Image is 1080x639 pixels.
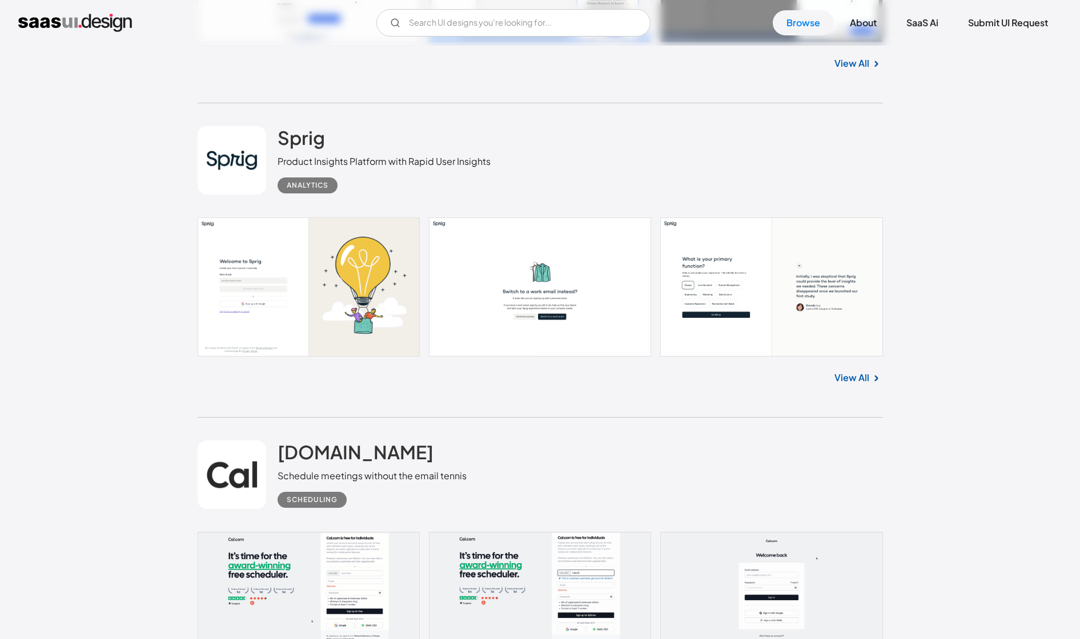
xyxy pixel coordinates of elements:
[954,10,1062,35] a: Submit UI Request
[287,493,338,507] div: Scheduling
[278,440,433,469] a: [DOMAIN_NAME]
[893,10,952,35] a: SaaS Ai
[278,126,325,149] h2: Sprig
[834,56,869,70] a: View All
[836,10,890,35] a: About
[773,10,834,35] a: Browse
[278,155,491,168] div: Product Insights Platform with Rapid User Insights
[376,9,651,37] form: Email Form
[278,440,433,463] h2: [DOMAIN_NAME]
[278,126,325,155] a: Sprig
[376,9,651,37] input: Search UI designs you're looking for...
[287,179,328,192] div: Analytics
[18,14,132,32] a: home
[834,371,869,385] a: View All
[278,469,467,483] div: Schedule meetings without the email tennis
